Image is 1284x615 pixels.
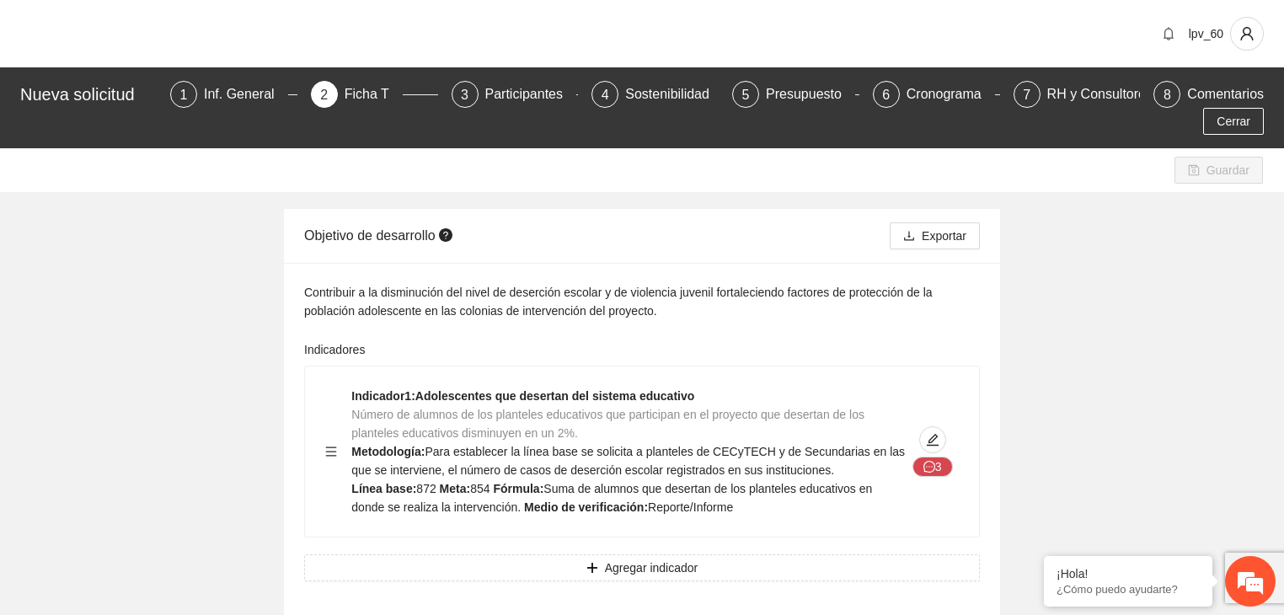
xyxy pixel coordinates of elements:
[493,482,543,495] strong: Fórmula:
[1174,157,1263,184] button: saveGuardar
[605,559,698,577] span: Agregar indicador
[1023,88,1030,102] span: 7
[304,228,457,243] span: Objetivo de desarrollo
[470,482,490,495] span: 854
[351,482,872,514] span: Suma de alumnos que desertan de los planteles educativos en donde se realiza la intervención.
[311,81,438,108] div: 2Ficha T
[351,389,694,403] strong: Indicador 1 : Adolescentes que desertan del sistema educativo
[304,340,365,359] label: Indicadores
[882,88,890,102] span: 6
[903,230,915,243] span: download
[524,500,648,514] strong: Medio de verificación:
[204,81,288,108] div: Inf. General
[766,81,855,108] div: Presupuesto
[485,81,577,108] div: Participantes
[20,81,160,108] div: Nueva solicitud
[320,88,328,102] span: 2
[1156,27,1181,40] span: bell
[1047,81,1166,108] div: RH y Consultores
[351,445,425,458] strong: Metodología:
[1217,112,1250,131] span: Cerrar
[922,227,966,245] span: Exportar
[1231,26,1263,41] span: user
[1153,81,1264,108] div: 8Comentarios
[591,81,719,108] div: 4Sostenibilidad
[602,88,609,102] span: 4
[742,88,750,102] span: 5
[170,81,297,108] div: 1Inf. General
[1189,27,1223,40] span: lpv_60
[1155,20,1182,47] button: bell
[732,81,859,108] div: 5Presupuesto
[1057,583,1200,596] p: ¿Cómo puedo ayudarte?
[1164,88,1171,102] span: 8
[919,426,946,453] button: edit
[351,408,864,440] span: Número de alumnos de los planteles educativos que participan en el proyecto que desertan de los p...
[586,562,598,575] span: plus
[461,88,468,102] span: 3
[325,446,337,457] span: menu
[907,81,995,108] div: Cronograma
[304,283,980,320] div: Contribuir a la disminución del nivel de deserción escolar y de violencia juvenil fortaleciendo f...
[351,445,905,477] span: Para establecer la línea base se solicita a planteles de CECyTECH y de Secundarias en las que se ...
[1014,81,1141,108] div: 7RH y Consultores
[1203,108,1264,135] button: Cerrar
[873,81,1000,108] div: 6Cronograma
[1057,567,1200,580] div: ¡Hola!
[890,222,980,249] button: downloadExportar
[416,482,436,495] span: 872
[912,457,953,477] button: message3
[180,88,188,102] span: 1
[452,81,579,108] div: 3Participantes
[440,482,471,495] strong: Meta:
[1230,17,1264,51] button: user
[648,500,733,514] span: Reporte/Informe
[439,228,452,242] span: question-circle
[351,482,416,495] strong: Línea base:
[1187,81,1264,108] div: Comentarios
[923,461,935,474] span: message
[304,554,980,581] button: plusAgregar indicador
[345,81,403,108] div: Ficha T
[625,81,723,108] div: Sostenibilidad
[920,433,945,447] span: edit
